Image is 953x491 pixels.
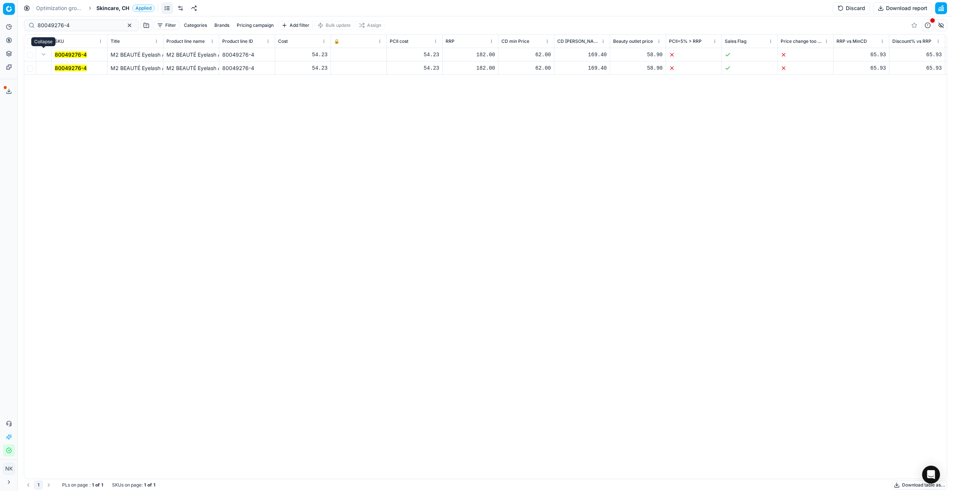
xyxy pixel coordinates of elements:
[62,482,88,488] span: PLs on page
[390,51,439,58] div: 54.23
[101,482,103,488] strong: 1
[446,64,495,72] div: 182.00
[55,51,87,58] button: 80049276-4
[24,481,53,490] nav: pagination
[55,65,87,71] mark: 80049276-4
[501,51,551,58] div: 62.00
[613,38,653,44] span: Beauty outlet price
[278,21,313,30] button: Add filter
[557,51,607,58] div: 169.40
[501,64,551,72] div: 62.00
[39,37,48,46] button: Expand all
[38,22,119,29] input: Search by SKU or title
[39,50,48,59] button: Expand
[3,463,15,475] button: NK
[836,38,867,44] span: RRP vs MinCD
[314,21,354,30] button: Bulk update
[278,51,328,58] div: 54.23
[278,64,328,72] div: 54.23
[892,481,947,490] button: Download table as...
[892,64,942,72] div: 65.93
[166,64,216,72] div: M2 BEAUTÉ Eyelash Activating Serum Wimpernserum 4 ml
[725,38,746,44] span: Sales Flag
[112,482,143,488] span: SKUs on page :
[446,51,495,58] div: 182.00
[222,51,272,58] div: 80049276-4
[613,64,663,72] div: 58.90
[166,38,205,44] span: Product line name
[222,38,253,44] span: Product line ID
[154,21,179,30] button: Filter
[390,38,408,44] span: PCII cost
[144,482,146,488] strong: 1
[836,51,886,58] div: 65.93
[55,38,64,44] span: SKU
[111,38,120,44] span: Title
[833,2,870,14] button: Discard
[892,38,931,44] span: Discount% vs RRP
[36,4,84,12] a: Optimization groups
[892,51,942,58] div: 65.93
[334,38,340,44] span: 🔒
[873,2,932,14] button: Download report
[147,482,152,488] strong: of
[557,64,607,72] div: 169.40
[44,481,53,490] button: Go to next page
[111,65,254,71] span: M2 BEAUTÉ Eyelash Activating Serum Wimpernserum 4 ml
[613,51,663,58] div: 58.90
[95,482,100,488] strong: of
[356,21,385,30] button: Assign
[111,51,254,58] span: M2 BEAUTÉ Eyelash Activating Serum Wimpernserum 4 ml
[446,38,455,44] span: RRP
[132,4,155,12] span: Applied
[34,481,43,490] button: 1
[96,4,155,12] span: Skincare, CHApplied
[3,463,15,474] span: NK
[96,4,129,12] span: Skincare, CH
[153,482,155,488] strong: 1
[234,21,277,30] button: Pricing campaign
[24,481,33,490] button: Go to previous page
[31,37,55,46] div: Collapse
[222,64,272,72] div: 80049276-4
[211,21,232,30] button: Brands
[166,51,216,58] div: M2 BEAUTÉ Eyelash Activating Serum Wimpernserum 4 ml
[836,64,886,72] div: 65.93
[55,64,87,72] button: 80049276-4
[278,38,288,44] span: Cost
[181,21,210,30] button: Categories
[781,38,823,44] span: Price change too high
[922,466,940,484] div: Open Intercom Messenger
[36,4,155,12] nav: breadcrumb
[501,38,529,44] span: CD min Price
[669,38,702,44] span: PCII+5% > RRP
[62,482,103,488] div: :
[390,64,439,72] div: 54.23
[557,38,599,44] span: CD [PERSON_NAME]
[92,482,94,488] strong: 1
